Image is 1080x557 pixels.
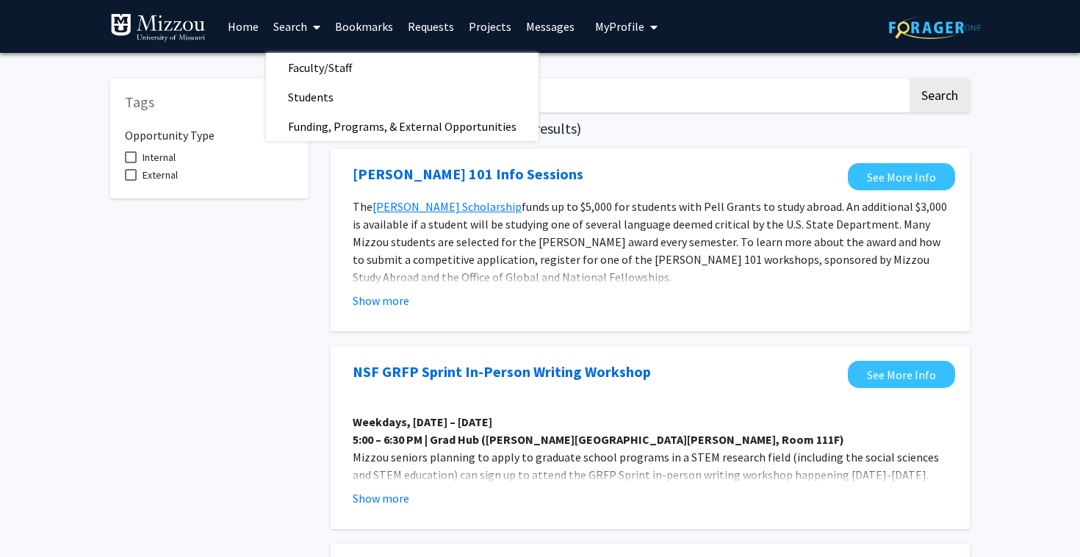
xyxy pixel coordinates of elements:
button: Show more [353,489,409,507]
a: Search [266,1,328,52]
strong: Weekdays, [DATE] – [DATE] [353,414,492,429]
a: Home [220,1,266,52]
a: Requests [400,1,461,52]
h6: Opportunity Type [125,117,294,143]
a: Opens in a new tab [848,163,955,190]
span: Mizzou seniors planning to apply to graduate school programs in a STEM research field (including ... [353,450,939,482]
span: Students [266,82,356,112]
img: University of Missouri Logo [110,13,206,43]
span: My Profile [595,19,644,34]
span: Faculty/Staff [266,53,374,82]
span: funds up to $5,000 for students with Pell Grants to study abroad. An additional $3,000 is availab... [353,199,947,284]
input: Search Keywords [331,79,907,112]
h5: Tags [125,93,294,111]
iframe: Chat [11,491,62,546]
span: The [353,199,372,214]
a: Messages [519,1,582,52]
img: ForagerOne Logo [889,16,981,39]
a: [PERSON_NAME] Scholarship [372,199,522,214]
a: Opens in a new tab [353,361,651,383]
span: External [143,166,178,184]
a: Bookmarks [328,1,400,52]
a: Funding, Programs, & External Opportunities [266,115,539,137]
span: Internal [143,148,176,166]
a: Projects [461,1,519,52]
a: Faculty/Staff [266,57,539,79]
a: Students [266,86,539,108]
span: Funding, Programs, & External Opportunities [266,112,539,141]
strong: 5:00 – 6:30 PM | Grad Hub ([PERSON_NAME][GEOGRAPHIC_DATA][PERSON_NAME], Room 111F) [353,432,844,447]
button: Show more [353,292,409,309]
button: Search [910,79,970,112]
h5: Page of ( total opportunities results) [331,120,970,137]
a: Opens in a new tab [353,163,583,185]
a: Opens in a new tab [848,361,955,388]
